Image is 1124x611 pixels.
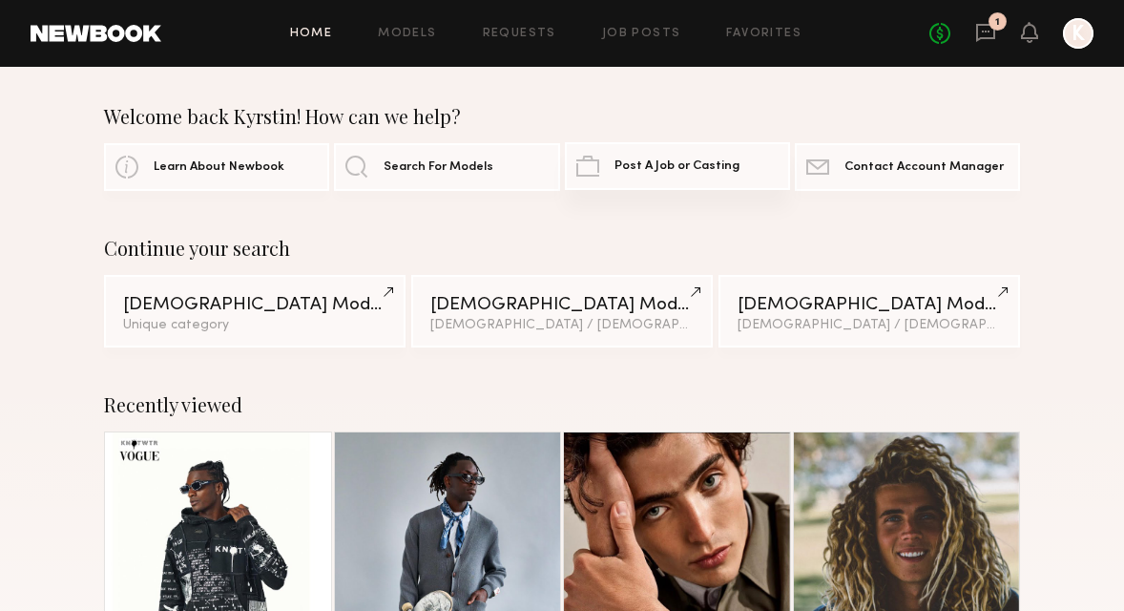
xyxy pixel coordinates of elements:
[602,28,681,40] a: Job Posts
[430,296,694,314] div: [DEMOGRAPHIC_DATA] Models
[378,28,436,40] a: Models
[844,161,1004,174] span: Contact Account Manager
[123,319,386,332] div: Unique category
[104,275,406,348] a: [DEMOGRAPHIC_DATA] ModelsUnique category
[411,275,713,348] a: [DEMOGRAPHIC_DATA] Models[DEMOGRAPHIC_DATA] / [DEMOGRAPHIC_DATA], Unique category
[334,143,559,191] a: Search For Models
[104,393,1020,416] div: Recently viewed
[726,28,801,40] a: Favorites
[995,17,1000,28] div: 1
[104,105,1020,128] div: Welcome back Kyrstin! How can we help?
[1063,18,1093,49] a: K
[795,143,1020,191] a: Contact Account Manager
[104,237,1020,260] div: Continue your search
[718,275,1020,348] a: [DEMOGRAPHIC_DATA] Models[DEMOGRAPHIC_DATA] / [DEMOGRAPHIC_DATA]
[738,296,1001,314] div: [DEMOGRAPHIC_DATA] Models
[975,22,996,46] a: 1
[483,28,556,40] a: Requests
[290,28,333,40] a: Home
[430,319,694,332] div: [DEMOGRAPHIC_DATA] / [DEMOGRAPHIC_DATA], Unique category
[614,160,739,173] span: Post A Job or Casting
[738,319,1001,332] div: [DEMOGRAPHIC_DATA] / [DEMOGRAPHIC_DATA]
[565,142,790,190] a: Post A Job or Casting
[154,161,284,174] span: Learn About Newbook
[384,161,493,174] span: Search For Models
[123,296,386,314] div: [DEMOGRAPHIC_DATA] Models
[104,143,329,191] a: Learn About Newbook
